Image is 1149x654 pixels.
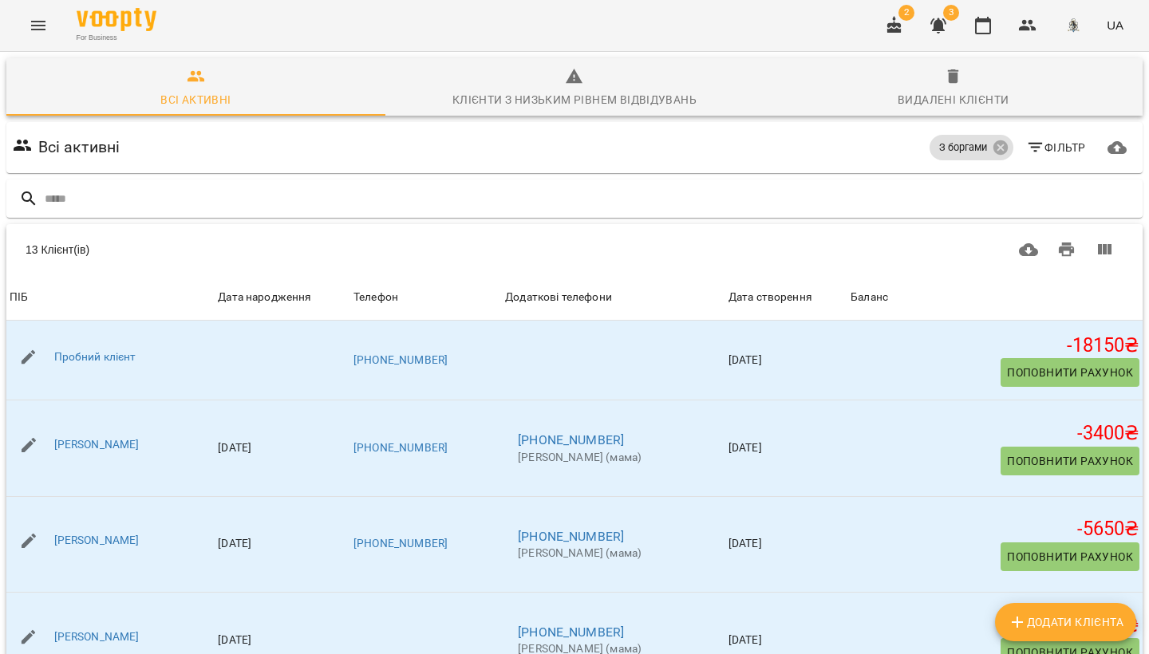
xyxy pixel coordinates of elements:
div: Клієнти з низьким рівнем відвідувань [452,90,697,109]
span: 2 [898,5,914,21]
td: [DATE] [215,400,350,496]
span: Телефон [353,288,499,307]
p: [PERSON_NAME] (мама) [518,546,709,561]
button: Menu [19,6,57,45]
div: Sort [353,288,398,307]
a: [PHONE_NUMBER] [353,441,448,454]
h5: -500 ₴ [851,613,1139,638]
span: Фільтр [1026,138,1086,157]
td: [DATE] [725,321,847,400]
div: Додаткові телефони [505,288,612,307]
td: [DATE] [725,400,847,496]
button: Фільтр [1020,133,1092,162]
img: 8c829e5ebed639b137191ac75f1a07db.png [1062,14,1084,37]
a: [PHONE_NUMBER] [353,353,448,366]
a: [PHONE_NUMBER] [353,537,448,550]
span: Поповнити рахунок [1007,363,1133,382]
a: Пробний клієнт [54,350,136,363]
div: 13 Клієнт(ів) [26,242,550,258]
div: Sort [851,288,888,307]
div: Видалені клієнти [898,90,1009,109]
a: [PHONE_NUMBER] [518,432,624,447]
td: [DATE] [215,496,350,592]
span: Поповнити рахунок [1007,547,1133,566]
button: Поповнити рахунок [1001,358,1139,387]
p: [PERSON_NAME] (мама) [518,450,709,466]
button: Поповнити рахунок [1001,447,1139,475]
td: [DATE] [725,496,847,592]
img: Voopty Logo [77,8,156,31]
span: Додаткові телефони [505,288,722,307]
a: [PHONE_NUMBER] [518,529,624,544]
span: For Business [77,33,156,43]
span: 3 [943,5,959,21]
h5: -18150 ₴ [851,333,1139,358]
span: Дата створення [728,288,844,307]
h5: -3400 ₴ [851,421,1139,446]
div: Sort [218,288,311,307]
span: Додати клієнта [1008,613,1123,632]
div: Баланс [851,288,888,307]
div: Дата народження [218,288,311,307]
button: Друк [1048,230,1086,269]
span: Баланс [851,288,1139,307]
div: З боргами [930,135,1013,160]
button: UA [1100,10,1130,40]
button: Поповнити рахунок [1001,542,1139,571]
a: [PERSON_NAME] [54,630,140,643]
h5: -5650 ₴ [851,517,1139,542]
div: Table Toolbar [6,224,1143,275]
span: Поповнити рахунок [1007,451,1133,471]
span: Дата народження [218,288,347,307]
a: [PHONE_NUMBER] [518,624,624,640]
div: Sort [10,288,28,307]
div: Телефон [353,288,398,307]
h6: Всі активні [38,135,120,160]
button: Вигляд колонок [1085,230,1123,269]
span: UA [1107,17,1123,33]
span: З боргами [930,140,997,155]
span: ПІБ [10,288,211,307]
button: Додати клієнта [995,603,1136,641]
a: [PERSON_NAME] [54,438,140,451]
button: Завантажити CSV [1009,230,1048,269]
div: Всі активні [160,90,231,109]
div: Дата створення [728,288,812,307]
div: ПІБ [10,288,28,307]
a: [PERSON_NAME] [54,534,140,546]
